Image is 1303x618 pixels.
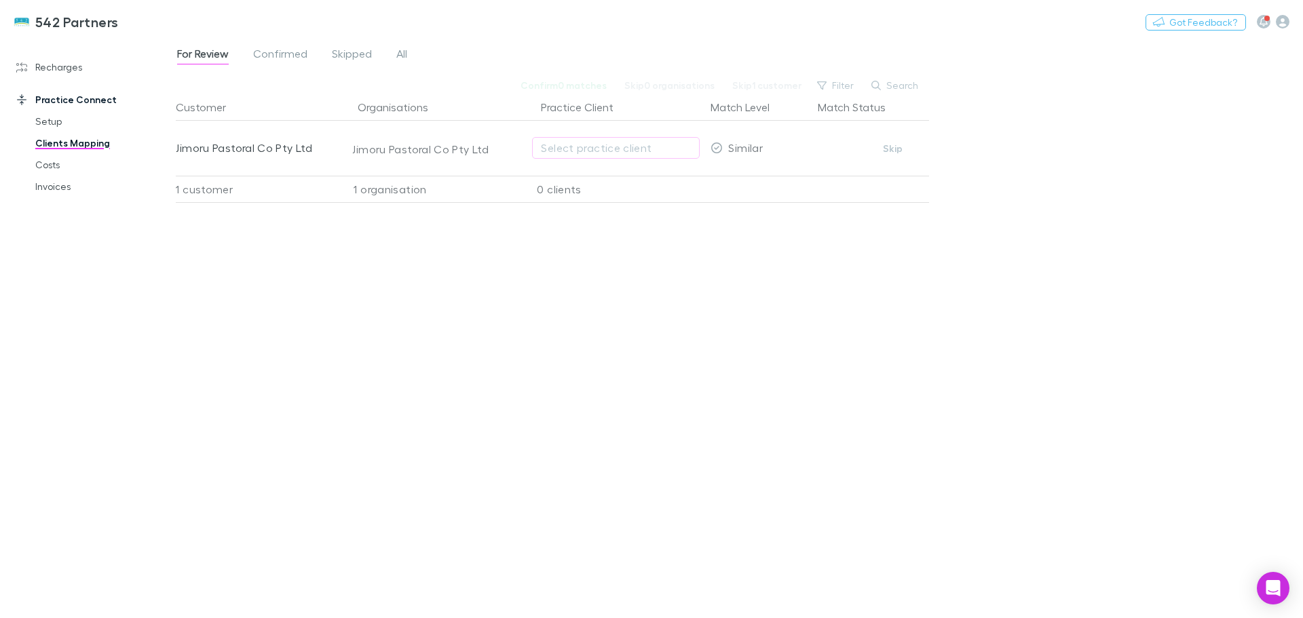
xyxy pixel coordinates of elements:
[3,56,183,78] a: Recharges
[865,77,926,94] button: Search
[711,94,786,121] button: Match Level
[35,14,119,30] h3: 542 Partners
[541,140,691,156] div: Select practice client
[177,47,229,64] span: For Review
[522,176,705,203] div: 0 clients
[818,94,902,121] button: Match Status
[176,176,339,203] div: 1 customer
[339,176,522,203] div: 1 organisation
[22,132,183,154] a: Clients Mapping
[3,89,183,111] a: Practice Connect
[176,94,242,121] button: Customer
[541,94,630,121] button: Practice Client
[352,142,516,156] div: Jimoru Pastoral Co Pty Ltd
[396,47,407,64] span: All
[22,154,183,176] a: Costs
[871,140,915,157] button: Skip
[810,77,862,94] button: Filter
[512,77,616,94] button: Confirm0 matches
[723,77,810,94] button: Skip1 customer
[253,47,307,64] span: Confirmed
[332,47,372,64] span: Skipped
[532,137,700,159] button: Select practice client
[616,77,723,94] button: Skip0 organisations
[728,141,763,154] span: Similar
[176,121,333,175] div: Jimoru Pastoral Co Pty Ltd
[22,111,183,132] a: Setup
[358,94,445,121] button: Organisations
[5,5,127,38] a: 542 Partners
[1257,572,1289,604] div: Open Intercom Messenger
[22,176,183,197] a: Invoices
[14,14,30,30] img: 542 Partners's Logo
[1146,14,1246,31] button: Got Feedback?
